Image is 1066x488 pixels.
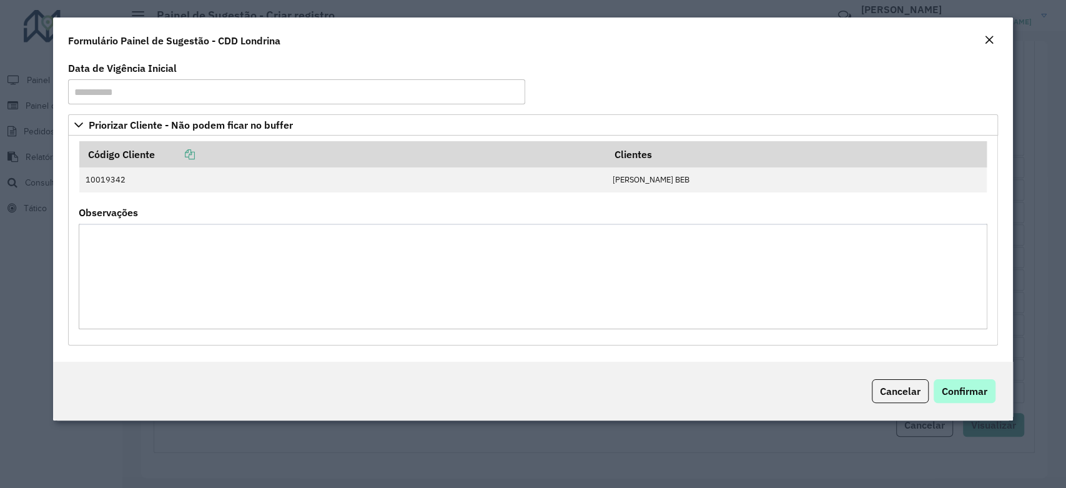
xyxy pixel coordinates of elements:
[79,167,606,192] td: 10019342
[79,141,606,167] th: Código Cliente
[872,379,929,403] button: Cancelar
[934,379,995,403] button: Confirmar
[89,120,293,130] span: Priorizar Cliente - Não podem ficar no buffer
[880,385,920,397] span: Cancelar
[68,61,177,76] label: Data de Vigência Inicial
[155,148,195,161] a: Copiar
[980,32,998,49] button: Close
[606,141,987,167] th: Clientes
[68,33,280,48] h4: Formulário Painel de Sugestão - CDD Londrina
[68,136,997,346] div: Priorizar Cliente - Não podem ficar no buffer
[984,35,994,45] em: Fechar
[79,205,138,220] label: Observações
[942,385,987,397] span: Confirmar
[68,114,997,136] a: Priorizar Cliente - Não podem ficar no buffer
[606,167,987,192] td: [PERSON_NAME] BEB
